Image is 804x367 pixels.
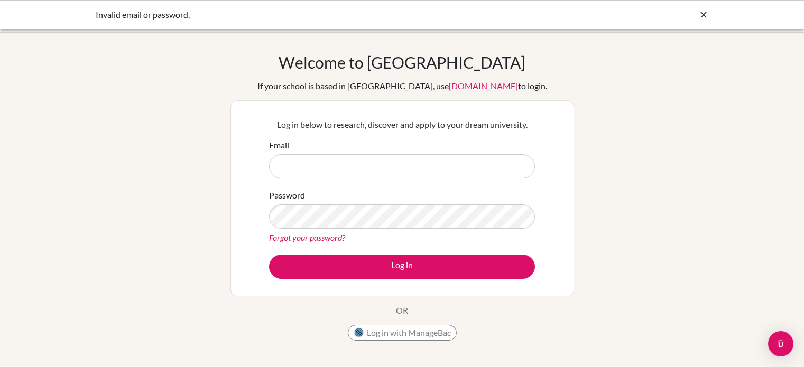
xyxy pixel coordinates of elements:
[269,118,535,131] p: Log in below to research, discover and apply to your dream university.
[96,8,550,21] div: Invalid email or password.
[269,255,535,279] button: Log in
[768,331,793,356] div: Open Intercom Messenger
[348,325,457,341] button: Log in with ManageBac
[269,189,305,202] label: Password
[449,81,518,91] a: [DOMAIN_NAME]
[279,53,525,72] h1: Welcome to [GEOGRAPHIC_DATA]
[269,232,345,242] a: Forgot your password?
[269,139,289,152] label: Email
[257,80,547,92] div: If your school is based in [GEOGRAPHIC_DATA], use to login.
[396,304,408,317] p: OR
